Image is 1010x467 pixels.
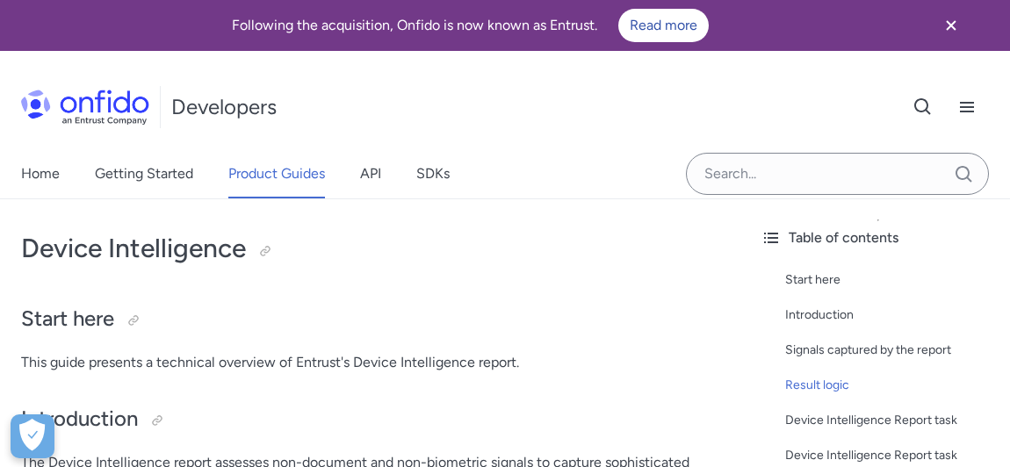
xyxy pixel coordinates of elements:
[785,340,996,361] a: Signals captured by the report
[228,149,325,198] a: Product Guides
[686,153,989,195] input: Onfido search input field
[785,410,996,431] a: Device Intelligence Report task
[11,414,54,458] button: Open Preferences
[956,97,978,118] svg: Open navigation menu button
[21,231,725,266] h1: Device Intelligence
[21,149,60,198] a: Home
[21,352,725,373] p: This guide presents a technical overview of Entrust's Device Intelligence report.
[21,9,919,42] div: Following the acquisition, Onfido is now known as Entrust.
[785,375,996,396] a: Result logic
[416,149,450,198] a: SDKs
[913,97,934,118] svg: Open search button
[941,15,962,36] svg: Close banner
[21,405,725,435] h2: Introduction
[11,414,54,458] div: Cookie Preferences
[171,93,277,121] h1: Developers
[618,9,709,42] a: Read more
[919,4,984,47] button: Close banner
[21,90,149,125] img: Onfido Logo
[95,149,193,198] a: Getting Started
[21,305,725,334] h2: Start here
[785,269,996,291] a: Start here
[945,85,989,129] button: Open navigation menu button
[761,227,996,248] div: Table of contents
[901,85,945,129] button: Open search button
[785,305,996,326] a: Introduction
[360,149,381,198] a: API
